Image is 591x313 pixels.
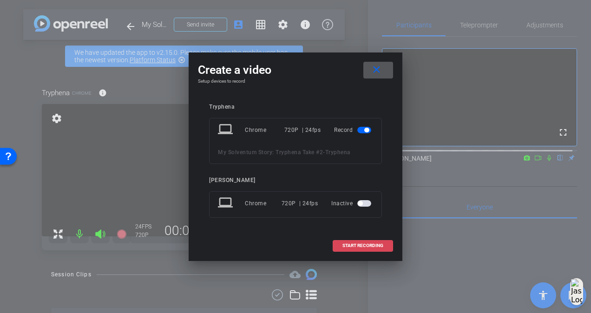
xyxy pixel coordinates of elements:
span: START RECORDING [342,243,383,248]
div: Create a video [198,62,393,78]
div: Chrome [245,195,282,212]
mat-icon: laptop [218,122,235,138]
span: Tryphena [325,149,350,156]
div: [PERSON_NAME] [209,177,382,184]
mat-icon: close [371,64,382,76]
h4: Setup devices to record [198,78,393,84]
div: 720P | 24fps [282,195,318,212]
div: Inactive [331,195,373,212]
span: - [323,149,325,156]
span: My Solventum Story: Tryphena Take #2 [218,149,323,156]
mat-icon: laptop [218,195,235,212]
button: START RECORDING [333,240,393,252]
div: 720P | 24fps [284,122,321,138]
div: Tryphena [209,104,382,111]
div: Record [334,122,373,138]
div: Chrome [245,122,284,138]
